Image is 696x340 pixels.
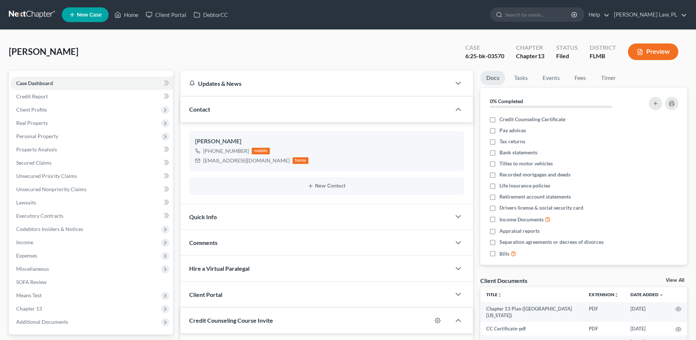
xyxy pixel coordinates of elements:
[203,147,249,155] div: [PHONE_NUMBER]
[16,160,52,166] span: Secured Claims
[490,98,523,104] strong: 0% Completed
[499,127,526,134] span: Pay advices
[499,204,583,211] span: Drivers license & social security card
[189,213,217,220] span: Quick Info
[516,52,544,60] div: Chapter
[614,293,619,297] i: unfold_more
[499,216,544,223] span: Income Documents
[538,52,544,59] span: 13
[499,149,537,156] span: Bank statements
[16,146,57,153] span: Property Analysis
[16,186,86,192] span: Unsecured Nonpriority Claims
[203,157,290,164] div: [EMAIL_ADDRESS][DOMAIN_NAME]
[610,8,687,21] a: [PERSON_NAME] Law, PL
[142,8,190,21] a: Client Portal
[556,43,578,52] div: Status
[630,292,664,297] a: Date Added expand_more
[189,239,218,246] span: Comments
[10,77,173,90] a: Case Dashboard
[16,199,36,206] span: Lawsuits
[659,293,664,297] i: expand_more
[16,292,42,298] span: Means Test
[505,8,572,21] input: Search by name...
[16,120,48,126] span: Real Property
[556,52,578,60] div: Filed
[10,156,173,169] a: Secured Claims
[10,196,173,209] a: Lawsuits
[590,52,616,60] div: FLMB
[499,138,525,145] span: Tax returns
[10,276,173,289] a: SOFA Review
[16,213,63,219] span: Executory Contracts
[10,183,173,196] a: Unsecured Nonpriority Claims
[189,291,222,298] span: Client Portal
[190,8,232,21] a: DebtorCC
[499,250,509,257] span: Bills
[16,226,83,232] span: Codebtors Insiders & Notices
[189,80,442,87] div: Updates & News
[16,133,58,139] span: Personal Property
[628,43,678,60] button: Preview
[583,302,625,322] td: PDF
[189,265,250,272] span: Hire a Virtual Paralegal
[625,302,669,322] td: [DATE]
[9,46,78,57] span: [PERSON_NAME]
[189,106,210,113] span: Contact
[499,160,553,167] span: Titles to motor vehicles
[252,148,270,154] div: mobile
[569,71,592,85] a: Fees
[480,71,505,85] a: Docs
[499,227,540,235] span: Appraisal reports
[499,182,550,189] span: Life insurance policies
[508,71,534,85] a: Tasks
[16,106,47,113] span: Client Profile
[486,292,502,297] a: Titleunfold_more
[195,183,458,189] button: New Contact
[480,302,583,322] td: Chapter 13 Plan ([GEOGRAPHIC_DATA][US_STATE])
[16,252,37,259] span: Expenses
[16,305,42,312] span: Chapter 13
[16,319,68,325] span: Additional Documents
[77,12,102,18] span: New Case
[16,93,48,99] span: Credit Report
[625,322,669,335] td: [DATE]
[499,193,571,200] span: Retirement account statements
[16,266,49,272] span: Miscellaneous
[480,322,583,335] td: CC Certificate-pdf
[499,116,565,123] span: Credit Counseling Certificate
[111,8,142,21] a: Home
[498,293,502,297] i: unfold_more
[589,292,619,297] a: Extensionunfold_more
[666,278,684,283] a: View All
[10,143,173,156] a: Property Analysis
[499,171,570,178] span: Recorded mortgages and deeds
[16,80,53,86] span: Case Dashboard
[590,43,616,52] div: District
[585,8,610,21] a: Help
[595,71,622,85] a: Timer
[10,169,173,183] a: Unsecured Priority Claims
[583,322,625,335] td: PDF
[16,239,33,245] span: Income
[465,52,504,60] div: 6:25-bk-03570
[195,137,458,146] div: [PERSON_NAME]
[10,209,173,222] a: Executory Contracts
[189,317,273,324] span: Credit Counseling Course Invite
[293,157,309,164] div: home
[480,277,527,284] div: Client Documents
[537,71,566,85] a: Events
[516,43,544,52] div: Chapter
[16,279,47,285] span: SOFA Review
[10,90,173,103] a: Credit Report
[499,238,604,246] span: Separation agreements or decrees of divorces
[465,43,504,52] div: Case
[16,173,77,179] span: Unsecured Priority Claims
